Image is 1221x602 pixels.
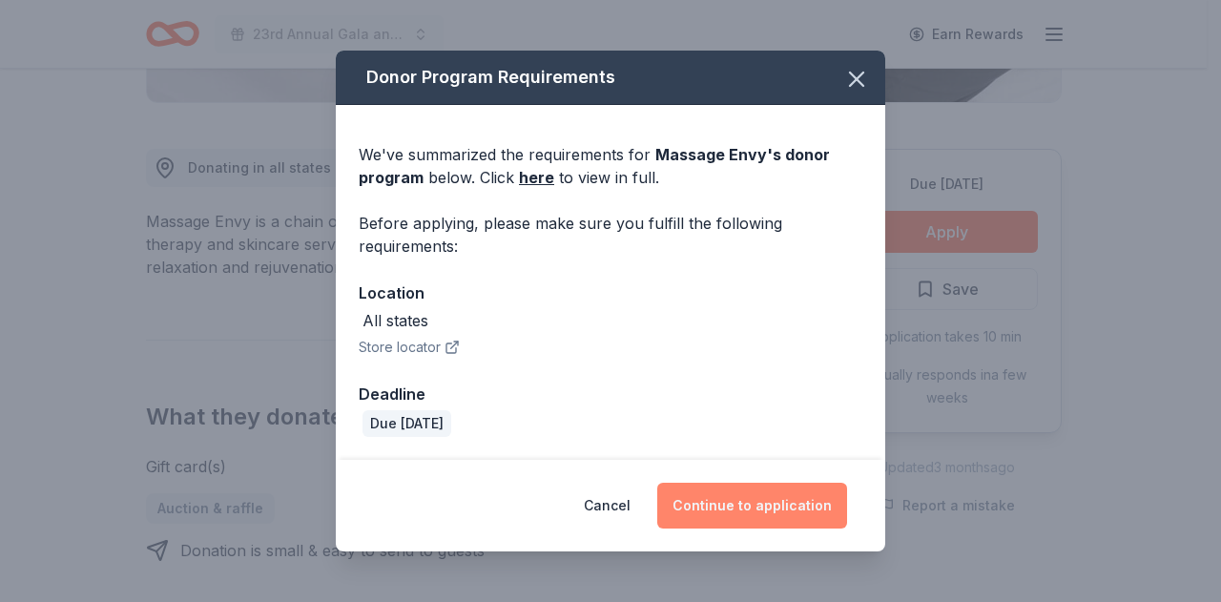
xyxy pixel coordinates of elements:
[362,309,428,332] div: All states
[362,410,451,437] div: Due [DATE]
[359,280,862,305] div: Location
[336,51,885,105] div: Donor Program Requirements
[519,166,554,189] a: here
[359,382,862,406] div: Deadline
[359,212,862,258] div: Before applying, please make sure you fulfill the following requirements:
[359,143,862,189] div: We've summarized the requirements for below. Click to view in full.
[359,336,460,359] button: Store locator
[657,483,847,529] button: Continue to application
[584,483,631,529] button: Cancel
